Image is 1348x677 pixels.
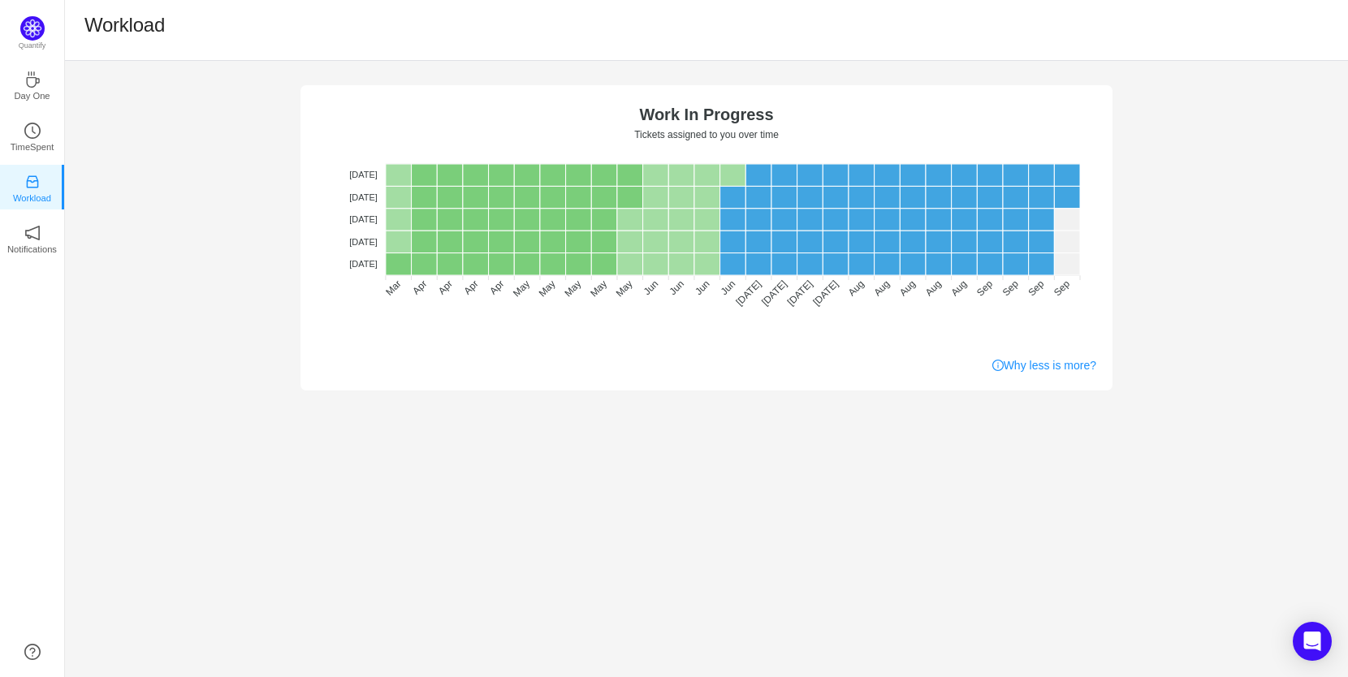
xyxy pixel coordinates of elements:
[24,644,41,660] a: icon: question-circle
[24,179,41,195] a: icon: inboxWorkload
[992,360,1004,371] i: icon: info-circle
[719,278,738,297] tspan: Jun
[24,71,41,88] i: icon: coffee
[948,278,969,298] tspan: Aug
[992,357,1096,374] a: Why less is more?
[733,278,763,308] tspan: [DATE]
[349,192,378,202] tspan: [DATE]
[1000,278,1021,298] tspan: Sep
[24,76,41,93] a: icon: coffeeDay One
[1026,278,1046,298] tspan: Sep
[785,278,815,308] tspan: [DATE]
[11,140,54,154] p: TimeSpent
[614,278,635,299] tspan: May
[19,41,46,52] p: Quantify
[810,278,840,308] tspan: [DATE]
[588,278,609,299] tspan: May
[24,225,41,241] i: icon: notification
[562,278,583,299] tspan: May
[487,278,506,296] tspan: Apr
[24,127,41,144] a: icon: clock-circleTimeSpent
[537,278,558,299] tspan: May
[974,278,995,298] tspan: Sep
[897,278,918,298] tspan: Aug
[349,214,378,224] tspan: [DATE]
[7,242,57,257] p: Notifications
[24,230,41,246] a: icon: notificationNotifications
[923,278,944,298] tspan: Aug
[383,278,404,298] tspan: Mar
[24,123,41,139] i: icon: clock-circle
[462,278,481,296] tspan: Apr
[846,278,866,298] tspan: Aug
[20,16,45,41] img: Quantify
[13,191,51,205] p: Workload
[511,278,532,299] tspan: May
[84,13,165,37] h1: Workload
[1052,278,1072,298] tspan: Sep
[349,170,378,179] tspan: [DATE]
[667,278,686,297] tspan: Jun
[871,278,892,298] tspan: Aug
[639,106,773,123] text: Work In Progress
[759,278,789,308] tspan: [DATE]
[642,278,661,297] tspan: Jun
[410,278,429,296] tspan: Apr
[24,174,41,190] i: icon: inbox
[693,278,712,297] tspan: Jun
[1293,622,1332,661] div: Open Intercom Messenger
[634,129,779,140] text: Tickets assigned to you over time
[14,88,50,103] p: Day One
[436,278,455,296] tspan: Apr
[349,237,378,247] tspan: [DATE]
[349,259,378,269] tspan: [DATE]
